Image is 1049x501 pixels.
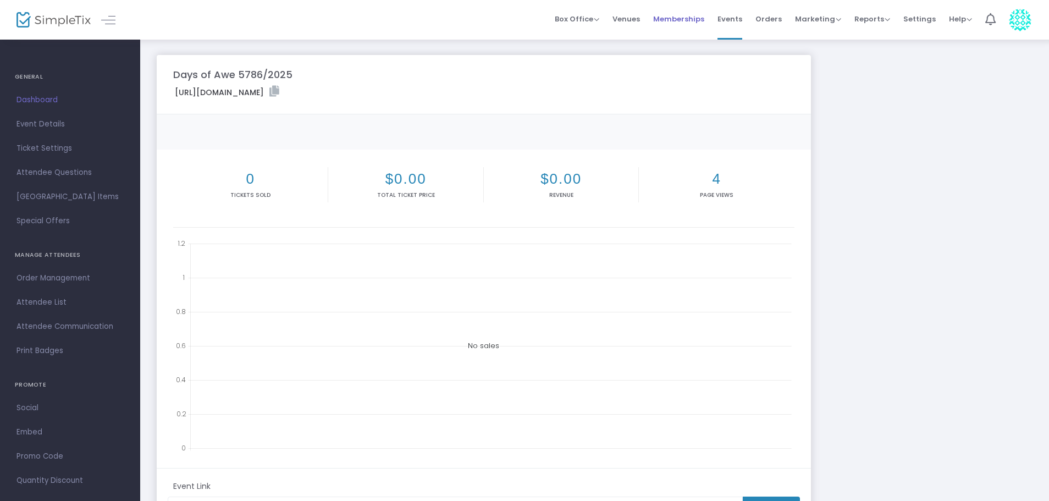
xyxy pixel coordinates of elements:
span: Venues [612,5,640,33]
span: Memberships [653,5,704,33]
span: Ticket Settings [16,141,124,156]
span: Social [16,401,124,415]
span: Quantity Discount [16,474,124,488]
span: Attendee List [16,295,124,310]
span: Embed [16,425,124,439]
span: Promo Code [16,449,124,464]
h4: MANAGE ATTENDEES [15,244,125,266]
span: Attendee Communication [16,320,124,334]
m-panel-subtitle: Event Link [173,481,211,492]
span: Reports [854,14,890,24]
span: [GEOGRAPHIC_DATA] Items [16,190,124,204]
m-panel-title: Days of Awe 5786/2025 [173,67,292,82]
h2: 0 [175,170,325,188]
span: Dashboard [16,93,124,107]
span: Help [949,14,972,24]
span: Event Details [16,117,124,131]
p: Page Views [641,191,792,199]
p: Revenue [486,191,636,199]
h4: PROMOTE [15,374,125,396]
h2: $0.00 [330,170,481,188]
label: [URL][DOMAIN_NAME] [175,86,279,98]
span: Print Badges [16,344,124,358]
p: Total Ticket Price [330,191,481,199]
span: Attendee Questions [16,166,124,180]
span: Marketing [795,14,841,24]
span: Settings [903,5,936,33]
h2: $0.00 [486,170,636,188]
span: Order Management [16,271,124,285]
span: Special Offers [16,214,124,228]
span: Orders [755,5,782,33]
div: No sales [173,236,794,456]
span: Box Office [555,14,599,24]
span: Events [717,5,742,33]
h4: GENERAL [15,66,125,88]
h2: 4 [641,170,792,188]
p: Tickets sold [175,191,325,199]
